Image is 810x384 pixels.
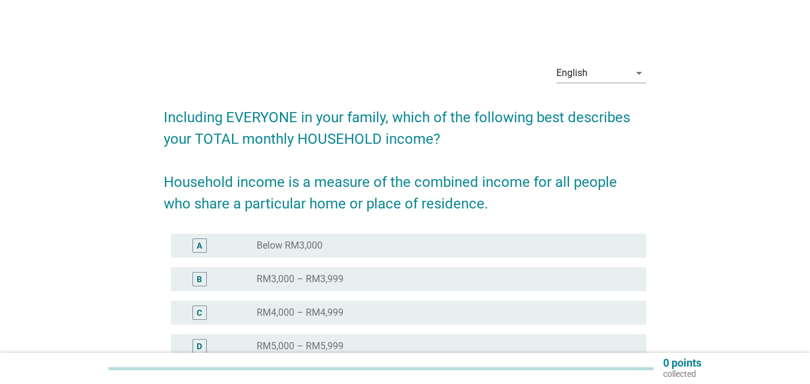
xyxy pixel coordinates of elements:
div: B [197,273,202,286]
p: 0 points [663,358,701,368]
label: Below RM3,000 [257,240,323,252]
label: RM4,000 – RM4,999 [257,307,344,319]
p: collected [663,368,701,379]
div: English [556,68,588,78]
label: RM5,000 – RM5,999 [257,340,344,352]
h2: Including EVERYONE in your family, which of the following best describes your TOTAL monthly HOUSE... [164,95,646,214]
div: A [197,240,202,252]
div: D [197,340,202,353]
div: C [197,307,202,319]
i: arrow_drop_down [632,66,646,80]
label: RM3,000 – RM3,999 [257,273,344,285]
